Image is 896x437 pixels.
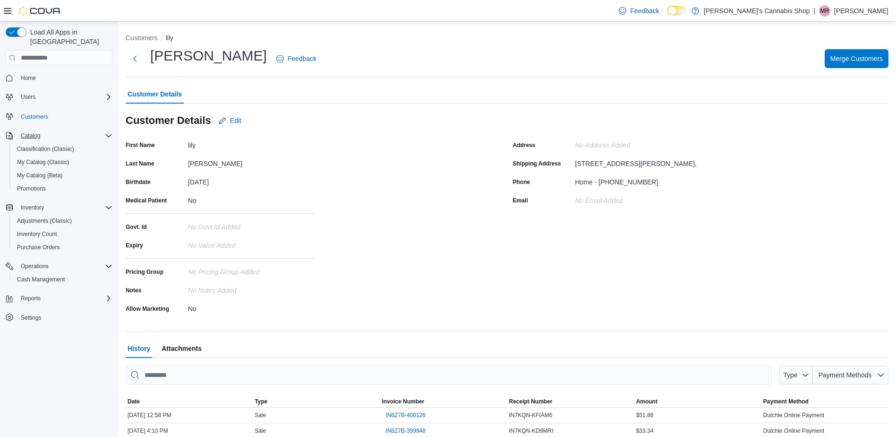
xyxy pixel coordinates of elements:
button: Users [17,91,39,103]
button: Amount [634,396,761,407]
a: Feedback [273,49,320,68]
button: Adjustments (Classic) [9,214,116,227]
span: My Catalog (Beta) [17,172,63,179]
div: $51.86 [634,410,761,421]
span: IN7KQN-KFIAM6 [509,411,552,419]
span: Payment Methods [819,371,872,379]
span: History [128,339,150,358]
span: My Catalog (Classic) [17,158,69,166]
a: My Catalog (Beta) [13,170,67,181]
div: No [188,301,315,313]
div: No Govt Id added [188,219,315,231]
span: Amount [636,398,657,405]
button: Payment Method [761,396,888,407]
button: Operations [17,261,52,272]
div: Marc Riendeau [819,5,830,17]
div: No [188,193,315,204]
a: Settings [17,312,45,323]
button: Home [2,71,116,85]
button: Next [126,49,145,68]
span: Inventory [17,202,112,213]
span: Customers [17,110,112,122]
a: Customers [17,111,52,122]
label: Medical Patient [126,197,167,204]
button: Edit [215,111,245,130]
div: Home - [PHONE_NUMBER] [575,175,658,186]
span: My Catalog (Classic) [13,157,112,168]
span: Merge Customers [830,54,883,63]
button: My Catalog (Classic) [9,156,116,169]
label: Birthdate [126,178,151,186]
span: Inventory Count [17,230,57,238]
p: | [813,5,815,17]
label: Email [513,197,528,204]
div: No Email added [575,193,623,204]
div: No Pricing Group Added [188,264,315,276]
p: [PERSON_NAME]'s Cannabis Shop [704,5,810,17]
span: Attachments [162,339,202,358]
span: Operations [17,261,112,272]
button: Cash Management [9,273,116,286]
span: Invoice Number [382,398,424,405]
span: Cash Management [13,274,112,285]
button: Reports [2,292,116,305]
label: Expiry [126,242,143,249]
label: Allow Marketing [126,305,169,313]
button: Receipt Number [507,396,634,407]
button: Settings [2,311,116,324]
button: Customers [2,109,116,123]
div: [DATE] [188,175,315,186]
span: Feedback [630,6,659,16]
button: Customers [126,34,158,42]
span: Purchase Orders [13,242,112,253]
label: Pricing Group [126,268,163,276]
button: Users [2,90,116,104]
span: Feedback [288,54,316,63]
span: Settings [21,314,41,322]
span: Dutchie Online Payment [763,411,824,419]
span: Classification (Classic) [13,143,112,155]
p: [PERSON_NAME] [834,5,888,17]
div: No Notes added [188,283,315,294]
span: Adjustments (Classic) [17,217,72,225]
label: Phone [513,178,530,186]
input: Dark Mode [667,6,687,16]
a: My Catalog (Classic) [13,157,73,168]
button: Purchase Orders [9,241,116,254]
a: Inventory Count [13,228,61,240]
button: Invoice Number [380,396,507,407]
span: Classification (Classic) [17,145,74,153]
img: Cova [19,6,61,16]
span: Type [255,398,267,405]
h3: Customer Details [126,115,211,126]
span: Adjustments (Classic) [13,215,112,227]
span: Home [21,74,36,82]
span: Users [21,93,35,101]
a: Adjustments (Classic) [13,215,76,227]
span: Sale [255,427,266,435]
button: Type [253,396,380,407]
button: Operations [2,260,116,273]
div: lily [188,138,315,149]
span: Reports [21,295,41,302]
span: Reports [17,293,112,304]
label: First Name [126,141,155,149]
button: My Catalog (Beta) [9,169,116,182]
span: Sale [255,411,266,419]
button: Payment Methods [813,366,888,385]
span: Catalog [21,132,40,140]
span: Purchase Orders [17,244,60,251]
span: Date [128,398,140,405]
button: Classification (Classic) [9,142,116,156]
a: Promotions [13,183,50,194]
input: This is a search bar. As you type, the results lower in the page will automatically filter. [126,366,772,385]
div: [PERSON_NAME] [188,156,315,167]
span: Load All Apps in [GEOGRAPHIC_DATA] [26,27,112,46]
label: Last Name [126,160,154,167]
span: IN6Z7B-400126 [385,411,426,419]
nav: Complex example [6,67,112,349]
span: Promotions [17,185,46,192]
a: Classification (Classic) [13,143,78,155]
button: Reports [17,293,44,304]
